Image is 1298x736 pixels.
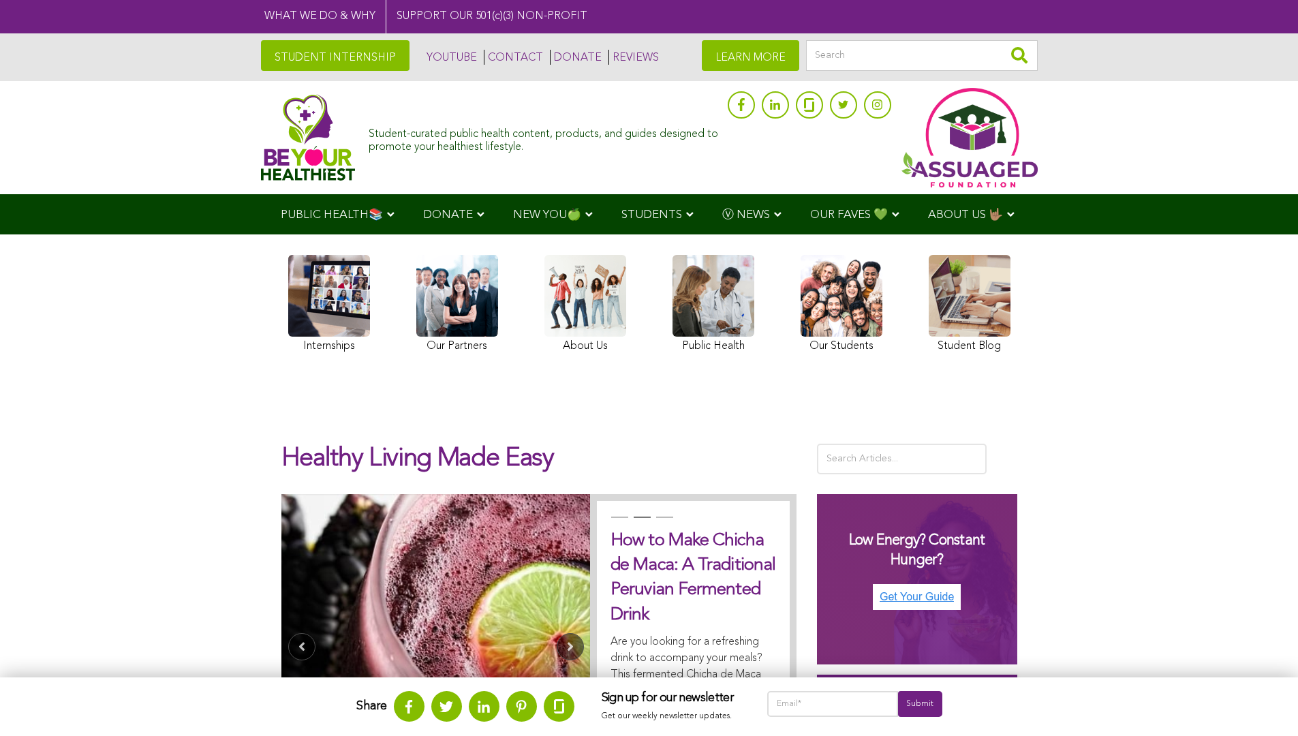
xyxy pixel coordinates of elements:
h2: How to Make Chicha de Maca: A Traditional Peruvian Fermented Drink [611,528,775,628]
button: 3 of 3 [656,517,670,530]
a: REVIEWS [608,50,659,65]
h3: Low Energy? Constant Hunger? [831,531,1004,570]
span: ABOUT US 🤟🏽 [928,209,1003,221]
span: STUDENTS [621,209,682,221]
span: PUBLIC HEALTH📚 [281,209,383,221]
img: glassdoor [804,98,814,112]
p: Are you looking for a refreshing drink to accompany your meals? This fermented Chicha de Maca rec... [611,634,775,732]
iframe: Chat Widget [1230,671,1298,736]
input: Submit [898,691,942,717]
button: 1 of 3 [611,517,625,530]
span: NEW YOU🍏 [513,209,581,221]
a: YOUTUBE [423,50,477,65]
h3: Sign up for our newsletter [602,691,740,706]
img: glassdoor.svg [554,699,564,714]
a: STUDENT INTERNSHIP [261,40,410,71]
button: Previous [288,633,315,660]
strong: Share [356,700,387,712]
span: DONATE [423,209,473,221]
a: CONTACT [484,50,543,65]
span: OUR FAVES 💚 [810,209,888,221]
img: Assuaged [261,94,356,181]
a: LEARN MORE [702,40,799,71]
img: Get Your Guide [873,584,961,610]
h1: Healthy Living Made Easy [281,444,797,487]
input: Search [806,40,1038,71]
button: Next [557,633,584,660]
button: 2 of 3 [634,517,647,530]
p: Get our weekly newsletter updates. [602,709,740,724]
a: DONATE [550,50,602,65]
div: Student-curated public health content, products, and guides designed to promote your healthiest l... [369,121,720,154]
img: Assuaged App [901,88,1038,187]
input: Email* [767,691,899,717]
input: Search Articles... [817,444,987,474]
div: Navigation Menu [261,194,1038,234]
span: Ⓥ NEWS [722,209,770,221]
